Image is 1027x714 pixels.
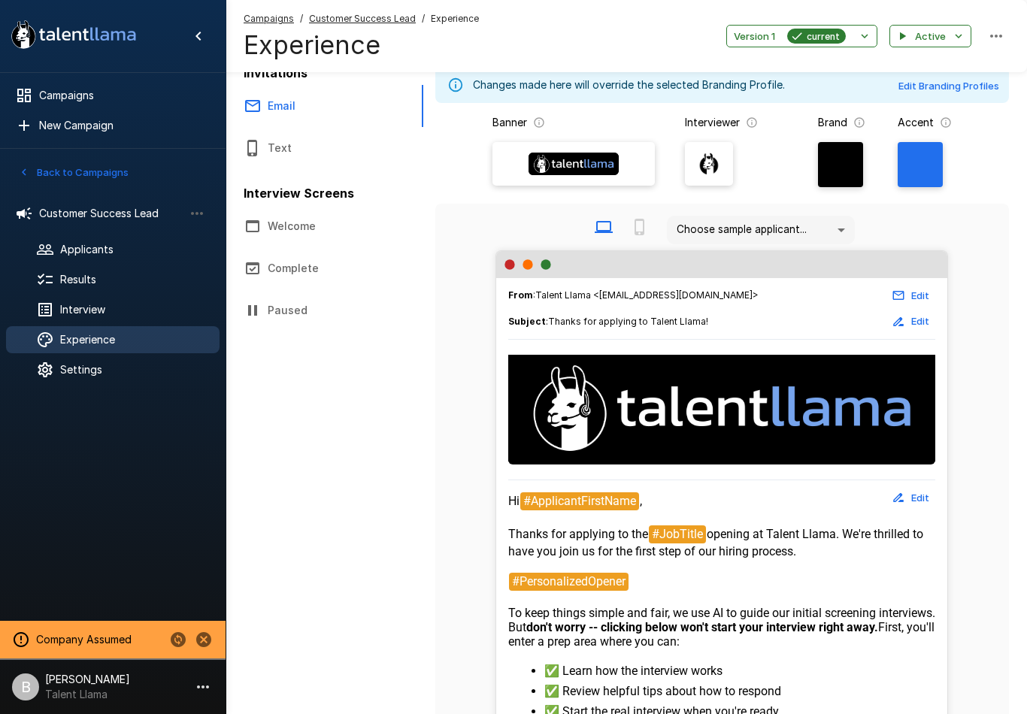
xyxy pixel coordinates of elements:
button: Complete [226,247,423,289]
span: ✅ Learn how the interview works [544,664,723,678]
button: Edit [887,310,935,333]
p: Accent [898,115,934,130]
u: Campaigns [244,13,294,24]
span: current [801,29,846,44]
button: Welcome [226,205,423,247]
span: opening at Talent Llama. We're thrilled to have you join us for the first step of our hiring proc... [508,527,926,558]
span: First, you'll enter a prep area where you can: [508,620,938,649]
b: From [508,289,533,301]
span: Experience [431,11,479,26]
p: Brand [818,115,847,130]
p: Interviewer [685,115,740,130]
button: Edit Branding Profiles [895,74,1003,98]
label: Banner Logo [492,142,655,186]
h4: Experience [244,29,479,61]
span: , [640,494,642,508]
button: Paused [226,289,423,331]
div: Changes made here will override the selected Branding Profile. [473,71,785,98]
button: Edit [887,486,935,510]
button: Edit [887,284,935,307]
u: Customer Success Lead [309,13,416,24]
b: Subject [508,316,546,327]
span: / [422,11,425,26]
span: To keep things simple and fair, we use AI to guide our initial screening interviews. But [508,606,938,634]
img: Banner Logo [529,153,619,175]
span: ✅ Review helpful tips about how to respond [544,684,781,698]
img: llama_clean.png [698,153,720,175]
button: Email [226,85,423,127]
svg: The banner version of your logo. Using your logo will enable customization of brand and accent co... [533,116,545,129]
span: Thanks for applying to Talent Llama! [548,316,708,327]
span: : [508,314,708,329]
svg: The background color for branded interviews and emails. It should be a color that complements you... [853,116,865,129]
button: Version 1current [726,25,877,48]
span: #JobTitle [649,525,706,543]
svg: The primary color for buttons in branded interviews and emails. It should be a color that complem... [940,116,952,129]
div: Choose sample applicant... [667,216,855,244]
button: Text [226,127,423,169]
span: Version 1 [734,28,775,45]
strong: don't worry -- clicking below won't start your interview right away. [526,620,878,634]
span: #ApplicantFirstName [520,492,639,510]
button: Active [889,25,971,48]
span: #PersonalizedOpener [509,573,629,591]
span: / [300,11,303,26]
p: Banner [492,115,527,130]
span: : Talent Llama <[EMAIL_ADDRESS][DOMAIN_NAME]> [508,288,759,303]
svg: The image that will show next to questions in your candidate interviews. It must be square and at... [746,116,758,129]
span: Thanks for applying to the [508,527,648,541]
span: Hi [508,494,520,508]
img: Talent Llama [508,355,935,461]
